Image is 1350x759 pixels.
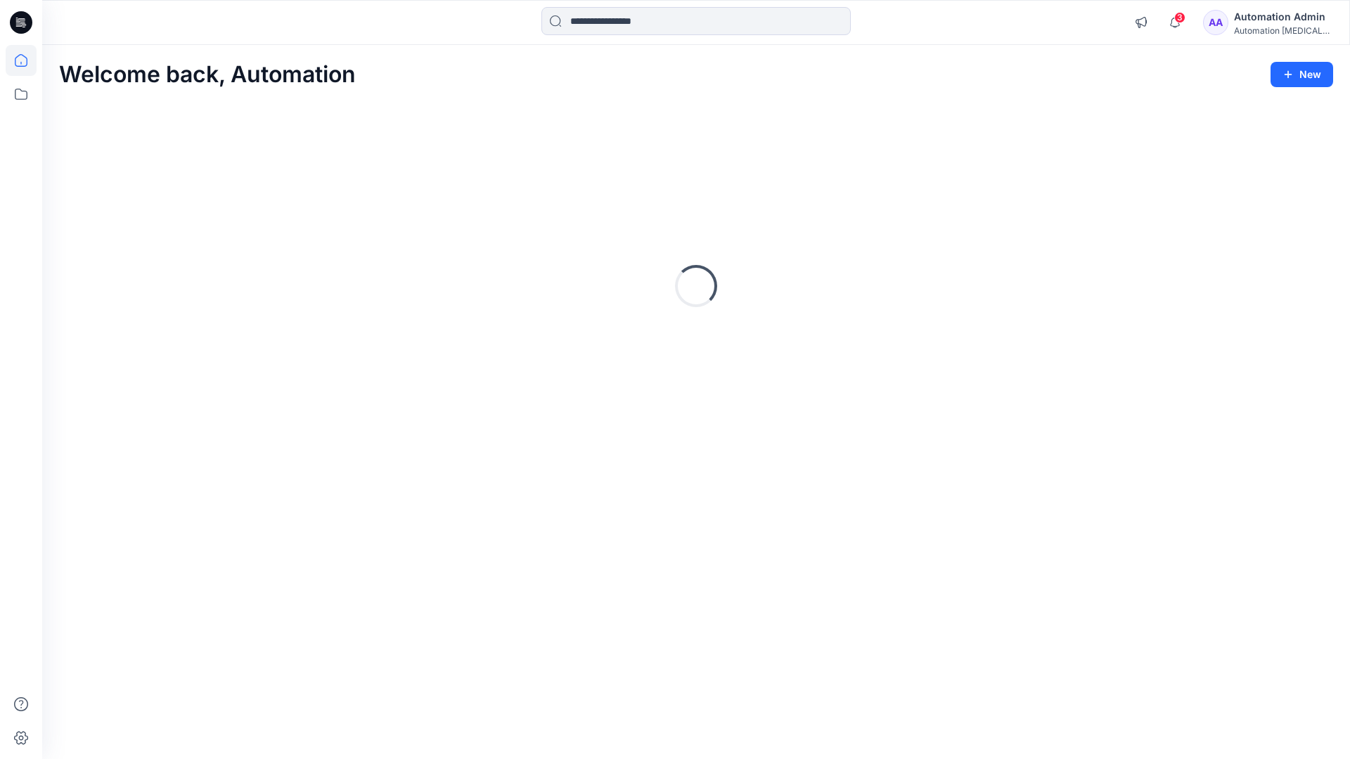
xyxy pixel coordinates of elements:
[1174,12,1185,23] span: 3
[1203,10,1228,35] div: AA
[1234,8,1332,25] div: Automation Admin
[1271,62,1333,87] button: New
[59,62,356,88] h2: Welcome back, Automation
[1234,25,1332,36] div: Automation [MEDICAL_DATA]...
